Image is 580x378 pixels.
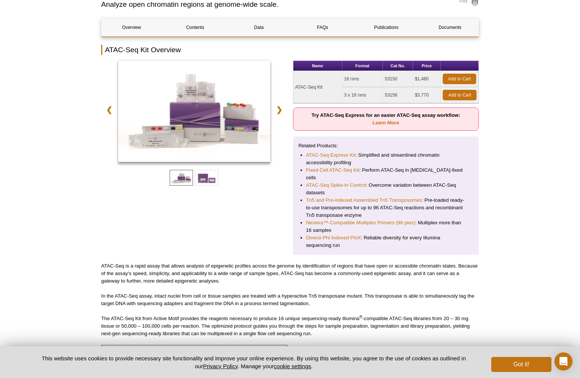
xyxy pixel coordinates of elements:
[306,151,355,159] a: ATAC-Seq Express Kit
[274,363,311,369] button: cookie settings
[306,219,415,227] a: Nextera™-Compatible Multiplex Primers (96 plex)
[443,90,477,100] a: Add to Cart
[342,71,383,87] td: 16 rxns
[29,354,479,370] p: This website uses cookies to provide necessary site functionality and improve your online experie...
[299,142,474,150] p: Related Products:
[306,234,361,242] a: Diversi-Phi Indexed PhiX
[306,181,366,189] a: ATAC-Seq Spike-In Control
[118,60,270,164] a: ATAC-Seq Kit
[311,112,460,125] strong: Try ATAC-Seq Express for an easier ATAC-Seq assay workflow:
[203,363,238,369] a: Privacy Policy
[359,314,362,319] sup: ®
[293,71,342,103] td: ATAC-Seq Kit
[118,60,270,162] img: ATAC-Seq Kit
[413,61,441,71] th: Price
[306,197,422,204] a: Tn5 and Pre-indexed Assembled Tn5 Transposomes
[554,352,572,370] div: Open Intercom Messenger
[306,166,360,174] a: Fixed Cell ATAC-Seq Kit
[306,234,466,249] li: : Reliable diversity for every Illumina sequencing run
[165,18,225,36] a: Contents
[443,74,476,84] a: Add to Cart
[101,1,443,8] h2: Analyze open chromatin regions at genome-wide scale.
[101,101,117,118] a: ❮
[293,61,342,71] th: Name
[101,292,479,307] p: In the ATAC-Seq assay, intact nuclei from cell or tissue samples are treated with a hyperactive T...
[383,87,413,103] td: 53156
[101,45,479,55] h2: ATAC-Seq Kit Overview
[271,101,287,118] a: ❯
[383,61,413,71] th: Cat No.
[306,197,466,219] li: : Pre-loaded ready-to-use transposomes for up to 96 ATAC-Seq reactions and recombinant Tn5 transp...
[101,262,479,285] p: ATAC-Seq is a rapid assay that allows analysis of epigenetic profiles across the genome by identi...
[383,71,413,87] td: 53150
[101,315,479,337] p: The ATAC-Seq Kit from Active Motif provides the reagents necessary to produce 16 unique sequencin...
[293,18,352,36] a: FAQs
[491,357,551,372] button: Got it!
[342,87,383,103] td: 3 x 16 rxns
[306,166,466,181] li: : Perform ATAC-Seq in [MEDICAL_DATA]-fixed cells
[420,18,480,36] a: Documents
[306,151,466,166] li: : Simplified and streamlined chromatin accessibility profiling
[413,71,441,87] td: $1,480
[102,18,161,36] a: Overview
[413,87,441,103] td: $3,770
[342,61,383,71] th: Format
[306,181,466,197] li: : Overcome variation between ATAC-Seq datasets
[306,219,466,234] li: : Multiplex more than 16 samples
[372,120,399,125] a: Learn More
[229,18,289,36] a: Data
[356,18,416,36] a: Publications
